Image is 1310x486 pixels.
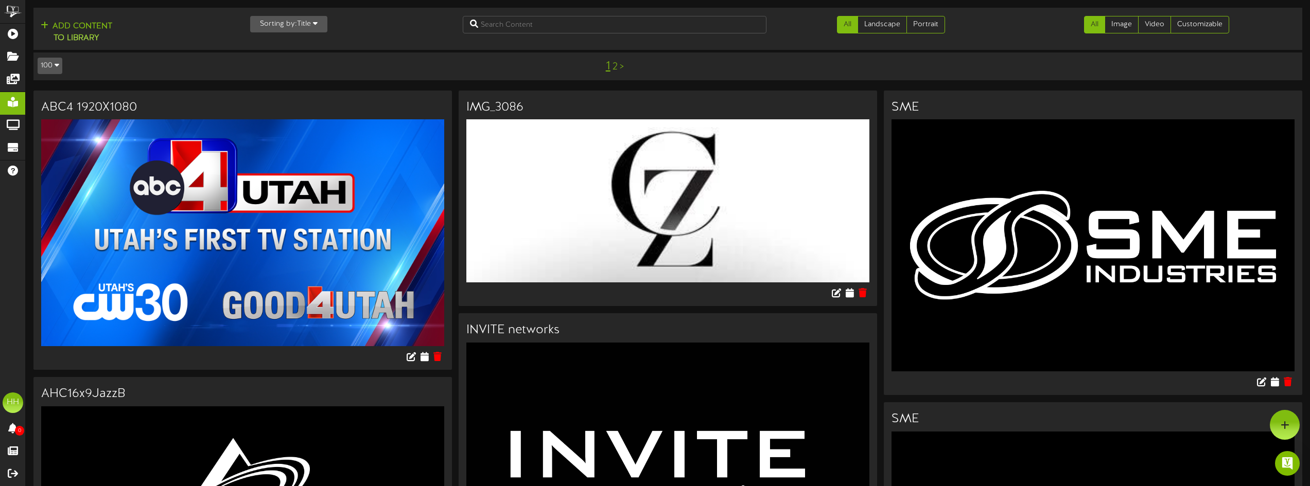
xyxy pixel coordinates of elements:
h3: SME [892,101,1295,114]
a: Portrait [906,16,945,33]
h3: IMG_3086 [466,101,869,114]
a: > [620,61,624,73]
button: Add Contentto Library [38,20,115,45]
h3: AHC16x9JazzB [41,387,444,401]
a: 2 [613,61,618,73]
h3: SME [892,412,1295,426]
a: Customizable [1171,16,1229,33]
a: All [1084,16,1105,33]
button: Sorting by:Title [250,16,327,32]
h3: INVITE networks [466,323,869,337]
input: Search Content [463,16,766,33]
a: Landscape [858,16,907,33]
span: 0 [15,426,24,436]
img: f564362f-c0cd-495e-b7dc-1b886be2d26d.jpg [466,119,869,282]
button: 100 [38,58,62,74]
a: Video [1138,16,1171,33]
h3: ABC4 1920X1080 [41,101,444,114]
a: 1 [606,60,610,73]
div: Open Intercom Messenger [1275,451,1300,476]
a: All [837,16,858,33]
img: 9586cbaf-59e0-4a4a-a3df-1e79bae059c5.png [41,119,444,346]
div: HH [3,392,23,413]
a: Image [1105,16,1139,33]
img: 7aba8415-ed1b-444d-9fce-25b56f72aa4f.png [892,119,1295,371]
